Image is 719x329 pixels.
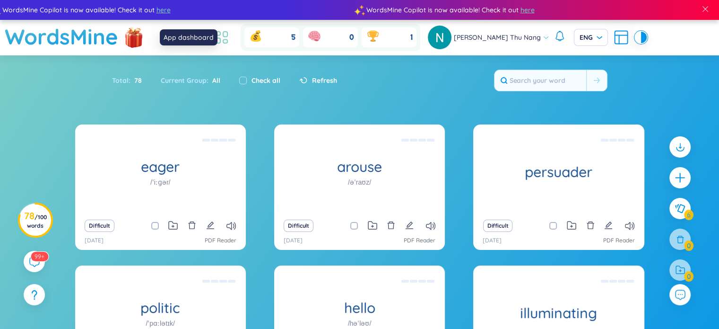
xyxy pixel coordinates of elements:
[454,32,541,43] span: [PERSON_NAME] Thu Nang
[188,221,196,230] span: delete
[410,32,413,43] span: 1
[405,219,414,232] button: edit
[112,71,151,90] div: Total :
[208,76,220,85] span: All
[130,75,142,86] span: 78
[151,71,230,90] div: Current Group :
[349,32,354,43] span: 0
[483,220,513,232] button: Difficult
[188,219,196,232] button: delete
[494,70,586,91] input: Search your word
[27,213,47,229] span: / 100 words
[206,219,215,232] button: edit
[348,318,372,329] h1: /həˈləʊ/
[284,220,313,232] button: Difficult
[160,29,217,45] div: App dashboard
[146,318,175,329] h1: /ˈpɑːlətɪk/
[603,236,635,245] a: PDF Reader
[274,159,445,175] h1: arouse
[284,236,303,245] p: [DATE]
[580,33,602,42] span: ENG
[404,236,435,245] a: PDF Reader
[75,159,246,175] h1: eager
[473,164,644,180] h1: persuader
[520,5,535,15] span: here
[586,221,595,230] span: delete
[387,219,395,232] button: delete
[124,23,143,51] img: flashSalesIcon.a7f4f837.png
[348,177,371,187] h1: /əˈraʊz/
[428,26,454,49] a: avatar
[24,212,47,229] h3: 78
[291,32,295,43] span: 5
[604,219,613,232] button: edit
[205,236,236,245] a: PDF Reader
[473,305,644,321] h1: illuminating
[274,300,445,316] h1: hello
[483,236,502,245] p: [DATE]
[75,300,246,316] h1: politic
[586,219,595,232] button: delete
[85,220,114,232] button: Difficult
[428,26,451,49] img: avatar
[251,75,280,86] label: Check all
[85,236,104,245] p: [DATE]
[312,75,337,86] span: Refresh
[31,252,48,261] sup: 573
[674,172,686,184] span: plus
[405,221,414,230] span: edit
[156,5,171,15] span: here
[5,20,118,53] a: WordsMine
[150,177,171,187] h1: /ˈiːɡər/
[206,221,215,230] span: edit
[604,221,613,230] span: edit
[387,221,395,230] span: delete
